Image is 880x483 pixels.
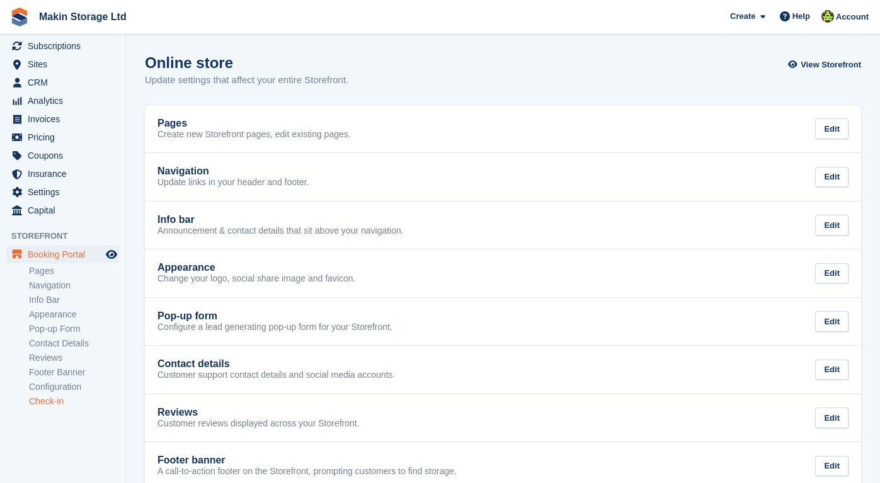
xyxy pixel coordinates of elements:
[145,105,861,153] a: Pages Create new Storefront pages, edit existing pages. Edit
[6,147,119,164] a: menu
[145,54,348,71] h1: Online store
[157,455,226,466] h2: Footer banner
[157,118,187,129] h2: Pages
[29,280,119,292] a: Navigation
[815,118,849,139] div: Edit
[815,311,849,332] div: Edit
[157,262,215,273] h2: Appearance
[836,11,869,23] span: Account
[157,358,230,370] h2: Contact details
[28,246,103,263] span: Booking Portal
[29,395,119,407] a: Check-in
[145,153,861,201] a: Navigation Update links in your header and footer. Edit
[157,370,395,381] p: Customer support contact details and social media accounts.
[10,8,29,26] img: stora-icon-8386f47178a22dfd0bd8f6a31ec36ba5ce8667c1dd55bd0f319d3a0aa187defe.svg
[792,10,810,23] span: Help
[157,225,404,237] p: Announcement & contact details that sit above your navigation.
[28,165,103,183] span: Insurance
[28,74,103,91] span: CRM
[28,55,103,73] span: Sites
[6,55,119,73] a: menu
[29,352,119,364] a: Reviews
[28,37,103,55] span: Subscriptions
[29,338,119,349] a: Contact Details
[28,147,103,164] span: Coupons
[6,92,119,110] a: menu
[6,202,119,219] a: menu
[157,177,309,188] p: Update links in your header and footer.
[815,407,849,428] div: Edit
[801,59,861,71] span: View Storefront
[145,249,861,297] a: Appearance Change your logo, social share image and favicon. Edit
[29,381,119,393] a: Configuration
[157,407,198,418] h2: Reviews
[104,247,119,262] a: Preview store
[157,166,209,177] h2: Navigation
[145,73,348,88] p: Update settings that affect your entire Storefront.
[145,394,861,442] a: Reviews Customer reviews displayed across your Storefront. Edit
[6,74,119,91] a: menu
[815,167,849,188] div: Edit
[815,215,849,236] div: Edit
[29,294,119,306] a: Info Bar
[815,456,849,477] div: Edit
[157,273,355,285] p: Change your logo, social share image and favicon.
[157,322,392,333] p: Configure a lead generating pop-up form for your Storefront.
[6,246,119,263] a: menu
[34,6,132,27] a: Makin Storage Ltd
[730,10,755,23] span: Create
[29,323,119,335] a: Pop-up Form
[28,183,103,201] span: Settings
[6,110,119,128] a: menu
[6,165,119,183] a: menu
[29,309,119,321] a: Appearance
[145,298,861,346] a: Pop-up form Configure a lead generating pop-up form for your Storefront. Edit
[6,37,119,55] a: menu
[157,418,360,429] p: Customer reviews displayed across your Storefront.
[28,110,103,128] span: Invoices
[28,202,103,219] span: Capital
[6,183,119,201] a: menu
[815,263,849,284] div: Edit
[28,92,103,110] span: Analytics
[157,129,351,140] p: Create new Storefront pages, edit existing pages.
[28,128,103,146] span: Pricing
[157,466,457,477] p: A call-to-action footer on the Storefront, prompting customers to find storage.
[11,230,125,242] span: Storefront
[815,360,849,380] div: Edit
[145,202,861,249] a: Info bar Announcement & contact details that sit above your navigation. Edit
[29,265,119,277] a: Pages
[6,128,119,146] a: menu
[157,310,217,322] h2: Pop-up form
[145,346,861,394] a: Contact details Customer support contact details and social media accounts. Edit
[791,54,861,75] a: View Storefront
[29,367,119,378] a: Footer Banner
[821,10,834,23] img: Makin Storage Team
[157,214,195,225] h2: Info bar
